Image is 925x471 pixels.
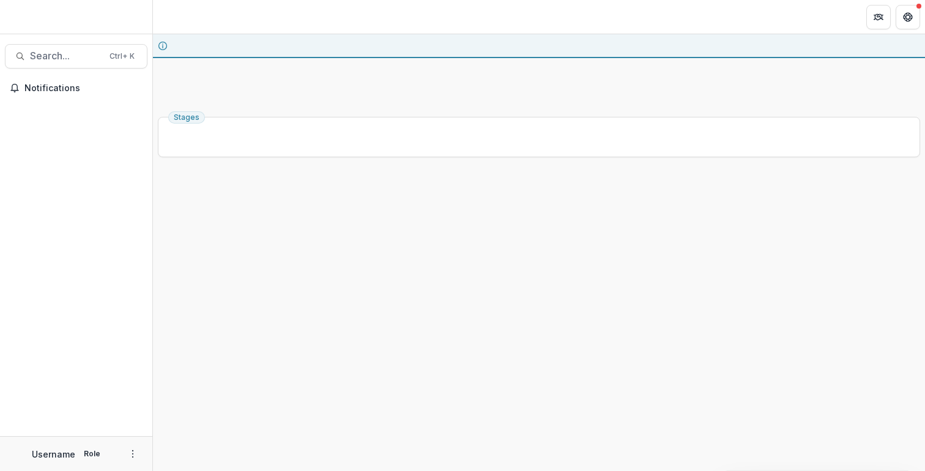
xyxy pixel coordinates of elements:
[174,113,199,122] span: Stages
[32,448,75,461] p: Username
[5,78,147,98] button: Notifications
[80,448,104,459] p: Role
[125,447,140,461] button: More
[107,50,137,63] div: Ctrl + K
[24,83,143,94] span: Notifications
[5,44,147,69] button: Search...
[896,5,920,29] button: Get Help
[866,5,891,29] button: Partners
[30,50,102,62] span: Search...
